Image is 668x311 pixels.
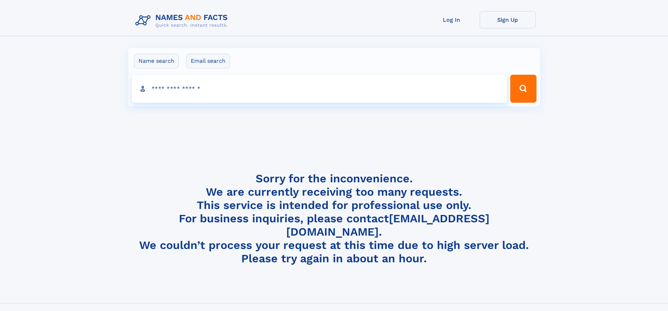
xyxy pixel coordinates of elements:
[286,212,490,238] a: [EMAIL_ADDRESS][DOMAIN_NAME]
[134,54,179,68] label: Name search
[510,75,536,103] button: Search Button
[424,11,480,28] a: Log In
[133,172,536,265] h4: Sorry for the inconvenience. We are currently receiving too many requests. This service is intend...
[133,11,234,30] img: Logo Names and Facts
[480,11,536,28] a: Sign Up
[132,75,507,103] input: search input
[186,54,230,68] label: Email search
